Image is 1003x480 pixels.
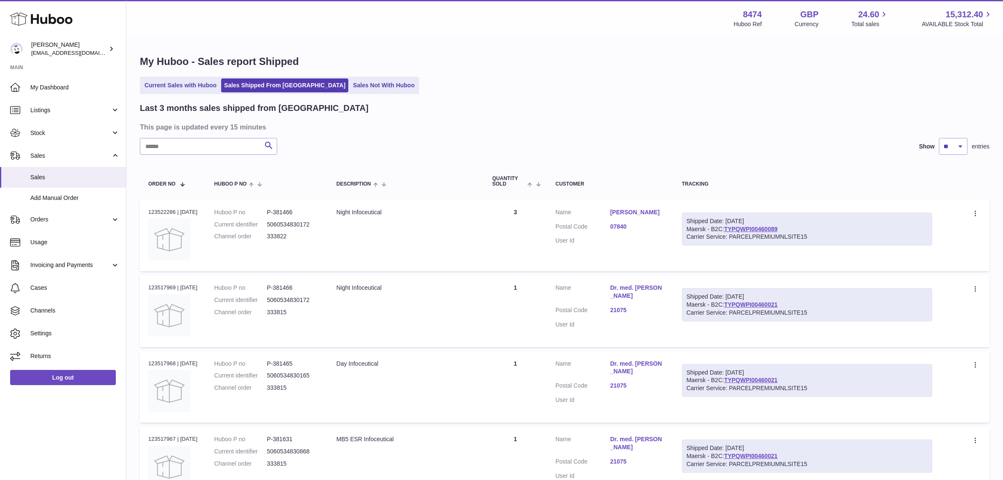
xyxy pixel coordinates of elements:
div: Maersk - B2C: [682,288,932,321]
dd: 333815 [267,384,320,392]
dt: User Id [556,321,610,329]
span: Orders [30,216,111,224]
a: Dr. med. [PERSON_NAME] [610,360,665,376]
span: Channels [30,307,120,315]
a: Current Sales with Huboo [142,78,219,92]
dt: Name [556,284,610,302]
dt: Channel order [214,308,267,316]
span: [EMAIL_ADDRESS][DOMAIN_NAME] [31,49,124,56]
img: internalAdmin-8474@internal.huboo.com [10,43,23,55]
dt: Name [556,208,610,218]
dd: P-381466 [267,208,320,216]
div: Huboo Ref [734,20,762,28]
span: Order No [148,181,176,187]
dd: 333815 [267,308,320,316]
span: Settings [30,329,120,337]
dd: 333815 [267,460,320,468]
span: Description [337,181,371,187]
div: Day Infoceutical [337,360,476,368]
strong: 8474 [743,9,762,20]
div: Shipped Date: [DATE] [687,217,928,225]
dt: Current identifier [214,221,267,229]
img: no-photo.jpg [148,370,190,412]
a: TYPQWPI00460021 [724,453,778,459]
div: Maersk - B2C: [682,440,932,473]
span: My Dashboard [30,84,120,92]
span: Huboo P no [214,181,247,187]
dd: P-381631 [267,435,320,443]
dt: Current identifier [214,448,267,456]
div: MB5 ESR Infoceutical [337,435,476,443]
dd: 5060534830868 [267,448,320,456]
dt: Channel order [214,232,267,240]
td: 1 [484,351,547,423]
div: Maersk - B2C: [682,364,932,397]
dt: Channel order [214,384,267,392]
span: 24.60 [858,9,879,20]
a: TYPQWPI00460089 [724,226,778,232]
label: Show [919,143,935,151]
img: no-photo.jpg [148,294,190,337]
dd: 333822 [267,232,320,240]
div: 123517969 | [DATE] [148,284,198,291]
span: entries [972,143,990,151]
div: Maersk - B2C: [682,213,932,246]
dd: 5060534830165 [267,372,320,380]
a: 21075 [610,382,665,390]
span: 15,312.40 [946,9,983,20]
a: Sales Not With Huboo [350,78,417,92]
a: Sales Shipped From [GEOGRAPHIC_DATA] [221,78,348,92]
span: Sales [30,173,120,181]
span: Total sales [851,20,889,28]
dt: User Id [556,396,610,404]
div: 123517968 | [DATE] [148,360,198,367]
dt: Channel order [214,460,267,468]
a: TYPQWPI00460021 [724,377,778,383]
span: Cases [30,284,120,292]
a: [PERSON_NAME] [610,208,665,216]
div: Night Infoceutical [337,208,476,216]
div: Carrier Service: PARCELPREMIUMNLSITE15 [687,384,928,392]
div: Carrier Service: PARCELPREMIUMNLSITE15 [687,309,928,317]
dt: Huboo P no [214,360,267,368]
td: 3 [484,200,547,271]
dt: User Id [556,472,610,480]
div: Night Infoceutical [337,284,476,292]
dt: Name [556,360,610,378]
dt: Current identifier [214,296,267,304]
span: Sales [30,152,111,160]
div: 123522286 | [DATE] [148,208,198,216]
a: Dr. med. [PERSON_NAME] [610,435,665,451]
span: Quantity Sold [492,176,526,187]
span: AVAILABLE Stock Total [922,20,993,28]
dd: P-381465 [267,360,320,368]
dt: Postal Code [556,382,610,392]
span: Usage [30,238,120,246]
a: TYPQWPI00460021 [724,301,778,308]
dd: 5060534830172 [267,296,320,304]
div: 123517967 | [DATE] [148,435,198,443]
a: 24.60 Total sales [851,9,889,28]
dt: Current identifier [214,372,267,380]
div: Shipped Date: [DATE] [687,293,928,301]
dt: Postal Code [556,223,610,233]
div: Tracking [682,181,932,187]
div: Shipped Date: [DATE] [687,369,928,377]
span: Add Manual Order [30,194,120,202]
dt: Postal Code [556,458,610,468]
dd: 5060534830172 [267,221,320,229]
dt: Huboo P no [214,284,267,292]
a: 15,312.40 AVAILABLE Stock Total [922,9,993,28]
h2: Last 3 months sales shipped from [GEOGRAPHIC_DATA] [140,102,369,114]
div: [PERSON_NAME] [31,41,107,57]
a: Dr. med. [PERSON_NAME] [610,284,665,300]
h1: My Huboo - Sales report Shipped [140,55,990,68]
dt: Huboo P no [214,435,267,443]
a: Log out [10,370,116,385]
a: 07840 [610,223,665,231]
dt: Name [556,435,610,453]
img: no-photo.jpg [148,218,190,261]
dt: Postal Code [556,306,610,316]
span: Listings [30,106,111,114]
h3: This page is updated every 15 minutes [140,122,987,132]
